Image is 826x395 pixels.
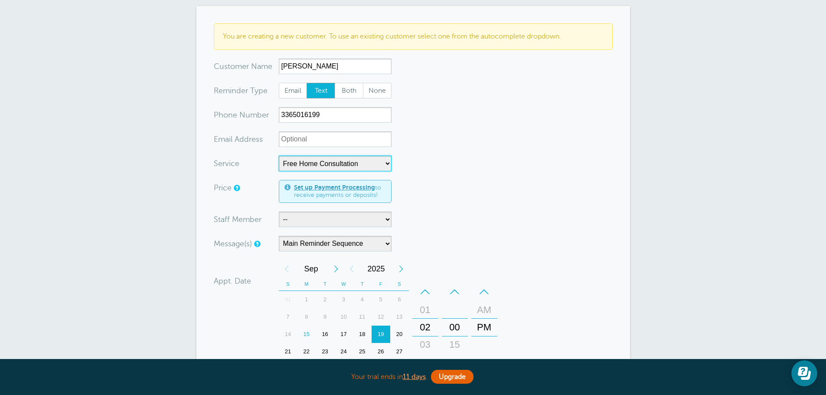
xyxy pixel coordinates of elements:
[316,291,334,308] div: Tuesday, September 2
[214,160,239,167] label: Service
[344,260,359,277] div: Previous Year
[390,291,409,308] div: 6
[196,368,630,386] div: Your trial ends in .
[316,326,334,343] div: 16
[372,291,390,308] div: Friday, September 5
[390,326,409,343] div: Saturday, September 20
[279,291,297,308] div: 31
[415,353,436,371] div: 04
[359,260,393,277] span: 2025
[474,319,495,336] div: PM
[353,326,372,343] div: 18
[372,326,390,343] div: 19
[316,277,334,291] th: T
[297,326,316,343] div: 15
[390,326,409,343] div: 20
[334,308,353,326] div: Wednesday, September 10
[297,343,316,360] div: 22
[353,291,372,308] div: Thursday, September 4
[214,87,268,95] label: Reminder Type
[444,319,465,336] div: 00
[390,343,409,360] div: Saturday, September 27
[279,326,297,343] div: Sunday, September 14
[334,277,353,291] th: W
[372,343,390,360] div: 26
[353,308,372,326] div: Thursday, September 11
[335,83,363,98] span: Both
[415,319,436,336] div: 02
[415,336,436,353] div: 03
[214,135,229,143] span: Ema
[279,308,297,326] div: Sunday, September 7
[297,291,316,308] div: 1
[390,291,409,308] div: Saturday, September 6
[297,291,316,308] div: Monday, September 1
[390,308,409,326] div: 13
[297,326,316,343] div: Today, Monday, September 15
[254,241,259,247] a: Simple templates and custom messages will use the reminder schedule set under Settings > Reminder...
[474,301,495,319] div: AM
[214,62,228,70] span: Cus
[234,185,239,191] a: An optional price for the appointment. If you set a price, you can include a payment link in your...
[214,184,232,192] label: Price
[442,283,468,372] div: Minutes
[297,308,316,326] div: Monday, September 8
[393,260,409,277] div: Next Year
[223,33,604,41] p: You are creating a new customer. To use an existing customer select one from the autocomplete dro...
[316,326,334,343] div: Tuesday, September 16
[214,277,251,285] label: Appt. Date
[390,343,409,360] div: 27
[316,343,334,360] div: 23
[279,343,297,360] div: 21
[229,135,249,143] span: il Add
[279,343,297,360] div: Sunday, September 21
[363,83,392,98] label: None
[372,326,390,343] div: Friday, September 19
[791,360,817,386] iframe: Resource center
[297,343,316,360] div: Monday, September 22
[363,83,391,98] span: None
[444,336,465,353] div: 15
[279,260,294,277] div: Previous Month
[214,215,261,223] label: Staff Member
[307,83,335,98] label: Text
[294,260,328,277] span: September
[372,343,390,360] div: Friday, September 26
[214,59,279,74] div: ame
[353,343,372,360] div: 25
[372,291,390,308] div: 5
[214,240,252,248] label: Message(s)
[228,111,250,119] span: ne Nu
[294,184,375,191] a: Set up Payment Processing
[334,326,353,343] div: 17
[353,277,372,291] th: T
[372,277,390,291] th: F
[316,308,334,326] div: Tuesday, September 9
[412,283,438,372] div: Hours
[279,308,297,326] div: 7
[444,353,465,371] div: 30
[334,343,353,360] div: 24
[279,83,307,98] label: Email
[279,277,297,291] th: S
[316,343,334,360] div: Tuesday, September 23
[316,308,334,326] div: 9
[353,343,372,360] div: Thursday, September 25
[353,326,372,343] div: Thursday, September 18
[328,260,344,277] div: Next Month
[214,107,279,123] div: mber
[334,291,353,308] div: Wednesday, September 3
[334,343,353,360] div: Wednesday, September 24
[403,373,426,381] a: 11 days
[372,308,390,326] div: Friday, September 12
[228,62,257,70] span: tomer N
[353,291,372,308] div: 4
[390,308,409,326] div: Saturday, September 13
[279,131,392,147] input: Optional
[294,184,386,199] span: to receive payments or deposits!
[390,277,409,291] th: S
[316,291,334,308] div: 2
[297,308,316,326] div: 8
[415,301,436,319] div: 01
